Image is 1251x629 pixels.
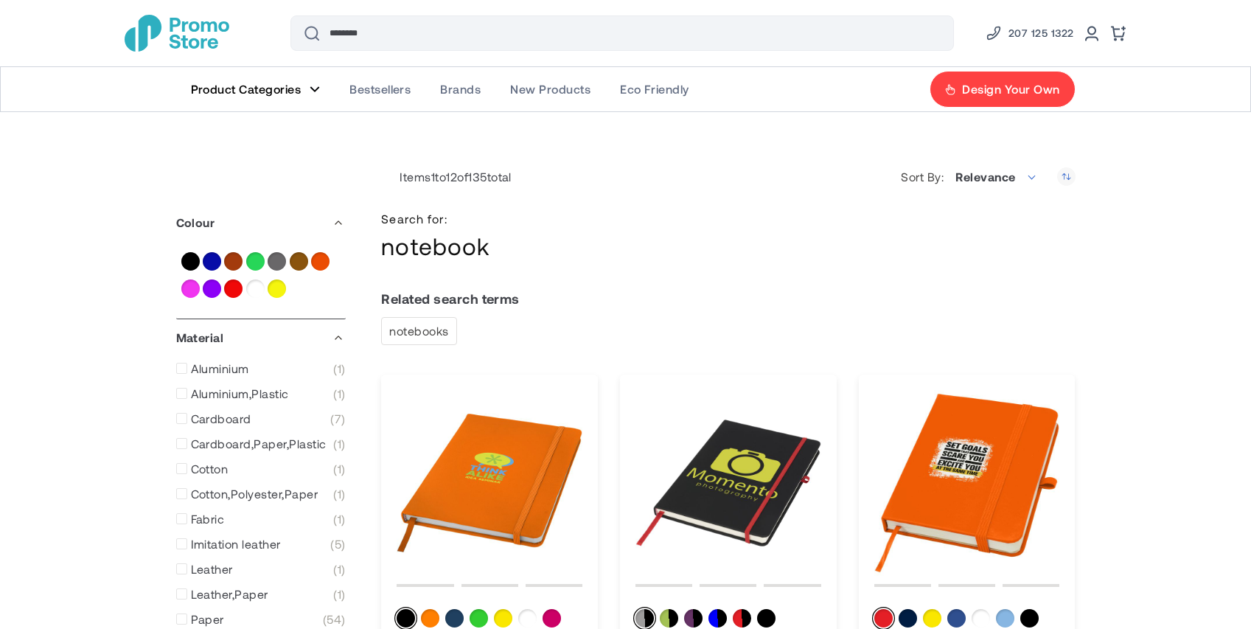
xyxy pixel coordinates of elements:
img: Spectrum A5 hard cover notebook [397,390,582,576]
a: Paper 54 [176,612,346,627]
div: White [518,609,537,628]
div: Navy Blue [899,609,917,628]
span: Bestsellers [349,82,411,97]
div: Solid black [397,609,415,628]
span: Cardboard [191,411,251,426]
a: Fabric 1 [176,512,346,527]
div: Lime green [470,609,488,628]
a: Brown [224,252,243,271]
span: Fabric [191,512,225,527]
a: Eco Friendly [605,67,704,111]
span: 54 [323,612,346,627]
span: 1 [333,512,345,527]
a: Aluminium,Plastic 1 [176,386,346,401]
label: Sort By [901,170,947,184]
span: Imitation leather [191,537,281,552]
div: Navy [445,609,464,628]
a: Product Categories [176,67,335,111]
div: Solid black&Lime [660,609,678,628]
span: 12 [446,170,457,184]
span: Leather [191,562,233,577]
a: Leather,Paper 1 [176,587,346,602]
a: Pink [181,279,200,298]
span: 135 [468,170,487,184]
div: White [972,609,990,628]
span: Leather,Paper [191,587,268,602]
dt: Related search terms [381,291,1075,306]
div: Solid black [757,609,776,628]
div: Red [874,609,893,628]
span: Paper [191,612,224,627]
span: 1 [333,361,345,376]
a: Yellow [268,279,286,298]
span: Cotton,Polyester,Paper [191,487,318,501]
p: Items to of total [381,170,512,184]
a: New Products [495,67,605,111]
a: Grey [268,252,286,271]
span: Search for: [381,212,490,226]
a: notebooks [381,317,456,345]
span: 5 [330,537,345,552]
span: Aluminium,Plastic [191,386,289,401]
a: Cardboard,Paper,Plastic 1 [176,437,346,451]
div: Solid black [1020,609,1039,628]
a: Red [224,279,243,298]
a: Purple [203,279,221,298]
a: Set Ascending Direction [1057,167,1076,186]
div: Yellow [494,609,512,628]
img: Spectrum Plus A6 hard cover notebook [874,390,1060,576]
div: Light blue [996,609,1014,628]
span: Design Your Own [962,82,1059,97]
span: Brands [440,82,481,97]
a: Black [181,252,200,271]
a: Phone [985,24,1074,42]
span: New Products [510,82,590,97]
div: Yellow [923,609,941,628]
a: Blue [203,252,221,271]
span: 1 [333,587,345,602]
img: Noir medium notebook [635,390,821,576]
span: Relevance [955,170,1015,184]
div: Solid black&Blue [708,609,727,628]
span: Eco Friendly [620,82,689,97]
span: 1 [333,462,345,476]
a: Bestsellers [335,67,425,111]
a: Orange [311,252,330,271]
div: Solid black&Grey [635,609,654,628]
span: Product Categories [191,82,302,97]
a: store logo [125,15,229,52]
a: White [246,279,265,298]
div: Material [176,319,346,356]
a: Cotton 1 [176,462,346,476]
span: Relevance [947,162,1045,192]
div: Colour [176,204,346,241]
a: Design Your Own [930,71,1075,108]
span: 1 [333,437,345,451]
a: Brands [425,67,495,111]
a: Leather 1 [176,562,346,577]
span: 1 [333,562,345,577]
span: 207 125 1322 [1008,24,1074,42]
a: Aluminium 1 [176,361,346,376]
h1: notebook [381,212,490,262]
div: Solid black&Purple [684,609,703,628]
span: Cardboard,Paper,Plastic [191,437,327,451]
span: Cotton [191,462,229,476]
span: Aluminium [191,361,249,376]
a: Green [246,252,265,271]
div: Solid black&Red [733,609,751,628]
span: 1 [333,386,345,401]
div: Orange [421,609,439,628]
div: Magenta [543,609,561,628]
img: Promotional Merchandise [125,15,229,52]
a: Natural [290,252,308,271]
span: 1 [431,170,435,184]
a: Imitation leather 5 [176,537,346,552]
span: 7 [330,411,345,426]
a: Cardboard 7 [176,411,346,426]
a: Cotton,Polyester,Paper 1 [176,487,346,501]
div: Royal blue [947,609,966,628]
